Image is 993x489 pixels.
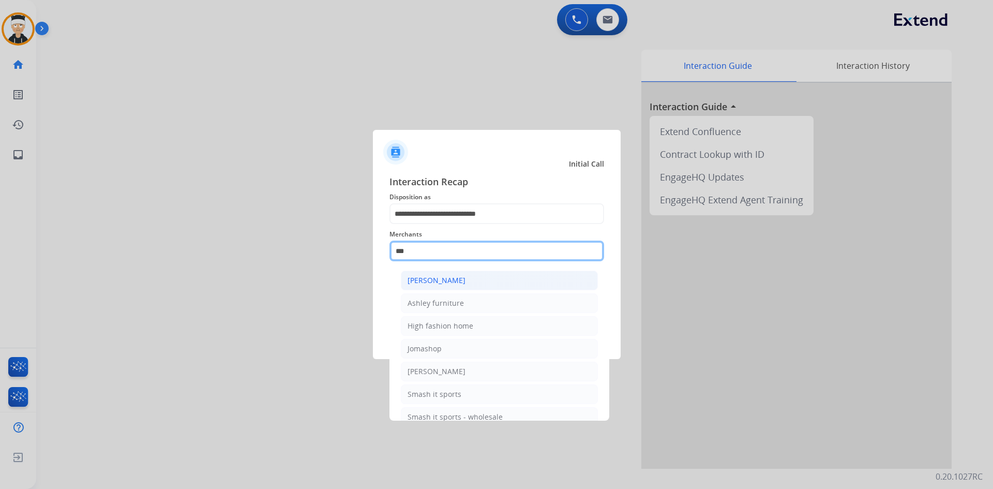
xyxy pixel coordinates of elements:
[389,174,604,191] span: Interaction Recap
[569,159,604,169] span: Initial Call
[408,412,503,422] div: Smash it sports - wholesale
[408,321,473,331] div: High fashion home
[408,275,465,286] div: [PERSON_NAME]
[408,366,465,377] div: [PERSON_NAME]
[408,344,442,354] div: Jomashop
[408,298,464,308] div: Ashley furniture
[408,389,461,399] div: Smash it sports
[936,470,983,483] p: 0.20.1027RC
[383,140,408,165] img: contactIcon
[389,191,604,203] span: Disposition as
[389,228,604,241] span: Merchants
